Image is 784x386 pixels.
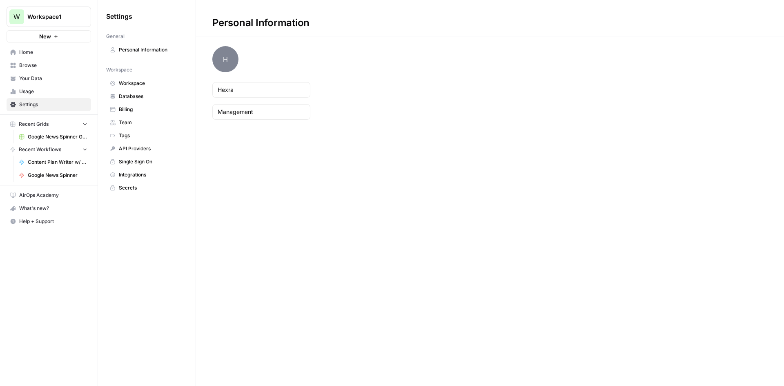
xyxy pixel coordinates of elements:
span: Single Sign On [119,158,184,165]
a: Single Sign On [106,155,187,168]
span: Billing [119,106,184,113]
a: Home [7,46,91,59]
a: Personal Information [106,43,187,56]
span: Recent Workflows [19,146,61,153]
button: Workspace: Workspace1 [7,7,91,27]
button: Help + Support [7,215,91,228]
a: Billing [106,103,187,116]
span: Workspace [106,66,132,74]
button: Recent Workflows [7,143,91,156]
span: Usage [19,88,87,95]
span: Workspace1 [27,13,77,21]
a: Secrets [106,181,187,194]
span: API Providers [119,145,184,152]
span: Integrations [119,171,184,178]
button: Recent Grids [7,118,91,130]
span: W [13,12,20,22]
span: AirOps Academy [19,192,87,199]
span: H [212,46,238,72]
span: Tags [119,132,184,139]
span: Google News Spinner Grid [28,133,87,141]
a: Google News Spinner [15,169,91,182]
a: Your Data [7,72,91,85]
a: Settings [7,98,91,111]
span: Team [119,119,184,126]
span: Your Data [19,75,87,82]
a: Tags [106,129,187,142]
span: General [106,33,125,40]
a: Browse [7,59,91,72]
a: Integrations [106,168,187,181]
a: Databases [106,90,187,103]
span: Workspace [119,80,184,87]
span: Google News Spinner [28,172,87,179]
span: Recent Grids [19,120,49,128]
a: AirOps Academy [7,189,91,202]
button: New [7,30,91,42]
span: Help + Support [19,218,87,225]
span: Personal Information [119,46,184,54]
span: Databases [119,93,184,100]
div: Personal Information [196,16,326,29]
span: Settings [19,101,87,108]
a: Google News Spinner Grid [15,130,91,143]
span: Browse [19,62,87,69]
a: API Providers [106,142,187,155]
span: Secrets [119,184,184,192]
div: What's new? [7,202,91,214]
a: Team [106,116,187,129]
span: New [39,32,51,40]
a: Usage [7,85,91,98]
a: Workspace [106,77,187,90]
button: What's new? [7,202,91,215]
span: Content Plan Writer w/ Visual Suggestions [28,158,87,166]
a: Content Plan Writer w/ Visual Suggestions [15,156,91,169]
span: Settings [106,11,132,21]
span: Home [19,49,87,56]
